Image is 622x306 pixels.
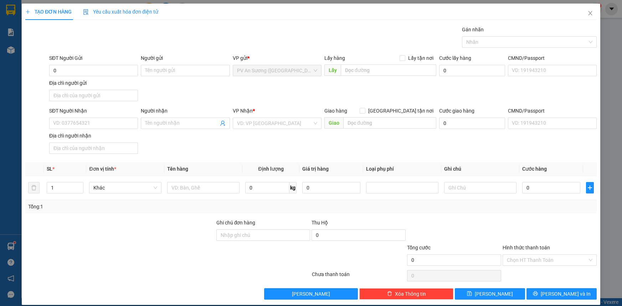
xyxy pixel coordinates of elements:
[343,117,436,129] input: Dọc đường
[264,288,358,300] button: [PERSON_NAME]
[508,107,597,115] div: CMND/Passport
[439,55,471,61] label: Cước lấy hàng
[439,118,505,129] input: Cước giao hàng
[49,132,138,140] div: Địa chỉ người nhận
[49,90,138,101] input: Địa chỉ của người gửi
[312,220,328,225] span: Thu Hộ
[141,107,230,115] div: Người nhận
[311,270,407,283] div: Chưa thanh toán
[83,9,158,15] span: Yêu cầu xuất hóa đơn điện tử
[292,290,330,298] span: [PERSON_NAME]
[28,203,240,211] div: Tổng: 1
[49,79,138,87] div: Địa chỉ người gửi
[47,166,52,172] span: SL
[167,166,188,172] span: Tên hàng
[407,245,431,250] span: Tổng cước
[216,220,256,225] label: Ghi chú đơn hàng
[444,182,516,193] input: Ghi Chú
[441,162,519,176] th: Ghi chú
[587,10,593,16] span: close
[387,291,392,297] span: delete
[467,291,472,297] span: save
[237,65,317,76] span: PV An Sương (Hàng Hóa)
[455,288,525,300] button: save[PERSON_NAME]
[324,117,343,129] span: Giao
[302,166,329,172] span: Giá trị hàng
[503,245,550,250] label: Hình thức thanh toán
[220,120,226,126] span: user-add
[341,64,436,76] input: Dọc đường
[533,291,538,297] span: printer
[49,142,138,154] input: Địa chỉ của người nhận
[233,108,253,114] span: VP Nhận
[89,166,116,172] span: Đơn vị tính
[541,290,591,298] span: [PERSON_NAME] và In
[363,162,441,176] th: Loại phụ phí
[359,288,453,300] button: deleteXóa Thông tin
[580,4,600,24] button: Close
[475,290,513,298] span: [PERSON_NAME]
[141,54,230,62] div: Người gửi
[93,182,157,193] span: Khác
[25,9,30,14] span: plus
[83,9,89,15] img: icon
[395,290,426,298] span: Xóa Thông tin
[324,108,347,114] span: Giao hàng
[25,9,72,15] span: TẠO ĐƠN HÀNG
[439,108,474,114] label: Cước giao hàng
[49,54,138,62] div: SĐT Người Gửi
[216,229,310,241] input: Ghi chú đơn hàng
[365,107,436,115] span: [GEOGRAPHIC_DATA] tận nơi
[586,182,594,193] button: plus
[405,54,436,62] span: Lấy tận nơi
[526,288,597,300] button: printer[PERSON_NAME] và In
[508,54,597,62] div: CMND/Passport
[522,166,547,172] span: Cước hàng
[233,54,322,62] div: VP gửi
[586,185,593,191] span: plus
[462,27,484,32] label: Gán nhãn
[289,182,297,193] span: kg
[28,182,40,193] button: delete
[49,107,138,115] div: SĐT Người Nhận
[167,182,240,193] input: VD: Bàn, Ghế
[439,65,505,76] input: Cước lấy hàng
[324,64,341,76] span: Lấy
[302,182,360,193] input: 0
[324,55,345,61] span: Lấy hàng
[258,166,283,172] span: Định lượng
